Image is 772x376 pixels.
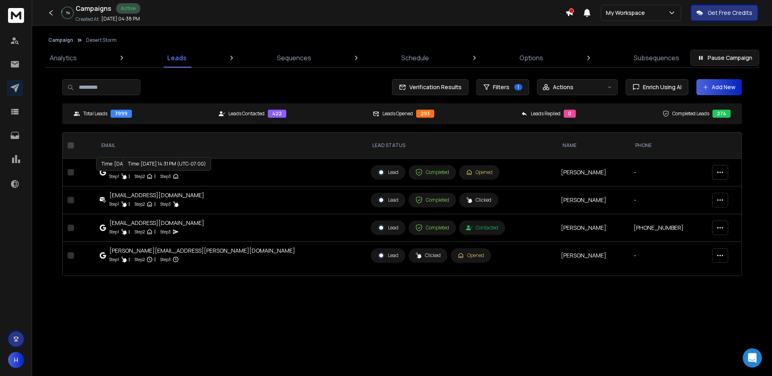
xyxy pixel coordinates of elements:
[242,3,257,18] button: Collapse window
[556,242,629,270] td: [PERSON_NAME]
[629,48,684,67] a: Subsequences
[109,191,204,199] div: [EMAIL_ADDRESS][DOMAIN_NAME]
[690,50,759,66] button: Pause Campaign
[154,172,156,180] p: |
[76,16,100,22] p: Created At:
[476,79,529,95] button: Filters1
[392,79,468,95] button: Verification Results
[66,10,70,15] p: 7 %
[378,169,398,176] div: Lead
[696,79,742,95] button: Add New
[129,255,130,264] p: |
[415,252,441,259] div: Clicked
[8,352,24,368] button: H
[86,37,117,43] p: Desert Storm
[116,3,140,14] div: Active
[556,159,629,186] td: [PERSON_NAME]
[691,5,758,21] button: Get Free Credits
[514,84,522,90] span: 1
[129,172,130,180] p: |
[672,110,709,117] p: Completed Leads
[268,110,286,118] div: 422
[96,157,186,171] div: Time: [DATE] 12:28 PM (UTC -07:00 )
[135,255,145,264] p: Step 2
[416,110,434,118] div: 293
[83,110,107,117] p: Total Leads
[396,48,434,67] a: Schedule
[109,228,119,236] p: Step 1
[129,228,130,236] p: |
[257,3,271,18] div: Close
[135,172,145,180] p: Step 2
[160,172,171,180] p: Step 3
[406,83,462,91] span: Verification Results
[743,348,762,368] iframe: Intercom live chat
[415,169,449,176] div: Completed
[519,53,543,63] p: Options
[277,53,311,63] p: Sequences
[629,133,708,159] th: Phone
[109,219,204,227] div: [EMAIL_ADDRESS][DOMAIN_NAME]
[154,228,156,236] p: |
[378,252,398,259] div: Lead
[556,133,629,159] th: NAME
[160,200,171,208] p: Step 3
[556,186,629,214] td: [PERSON_NAME]
[160,255,171,264] p: Step 3
[401,53,429,63] p: Schedule
[466,225,498,231] div: Contacted
[366,133,556,159] th: LEAD STATUS
[515,48,548,67] a: Options
[556,214,629,242] td: [PERSON_NAME]
[162,48,191,67] a: Leads
[493,83,509,91] span: Filters
[109,255,119,264] p: Step 1
[626,79,688,95] button: Enrich Using AI
[466,169,493,176] div: Opened
[553,83,573,91] p: Actions
[606,9,648,17] p: My Workspace
[228,110,265,117] p: Leads Contacted
[712,110,731,118] div: 274
[378,196,398,204] div: Lead
[415,196,449,204] div: Completed
[160,228,171,236] p: Step 3
[45,48,82,67] a: Analytics
[76,4,111,13] h1: Campaigns
[129,200,130,208] p: |
[48,37,73,43] button: Campaign
[5,3,21,18] button: go back
[101,16,140,22] p: [DATE] 04:38 PM
[708,9,752,17] p: Get Free Credits
[378,224,398,231] div: Lead
[154,200,156,208] p: |
[415,224,449,231] div: Completed
[135,200,145,208] p: Step 2
[111,110,132,118] div: 3999
[640,83,682,91] span: Enrich Using AI
[634,53,679,63] p: Subsequences
[629,159,708,186] td: -
[50,53,77,63] p: Analytics
[135,228,145,236] p: Step 2
[95,133,366,159] th: EMAIL
[123,157,211,171] div: Time: [DATE] 14:31 PM (UTC -07:00 )
[167,53,187,63] p: Leads
[109,200,119,208] p: Step 1
[458,252,484,259] div: Opened
[272,48,316,67] a: Sequences
[531,110,561,117] p: Leads Replied
[629,214,708,242] td: [PHONE_NUMBER]
[564,110,576,118] div: 0
[629,186,708,214] td: -
[629,242,708,270] td: -
[382,110,413,117] p: Leads Opened
[466,197,491,203] div: Clicked
[109,247,295,255] div: [PERSON_NAME][EMAIL_ADDRESS][PERSON_NAME][DOMAIN_NAME]
[154,255,156,264] p: |
[109,172,119,180] p: Step 1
